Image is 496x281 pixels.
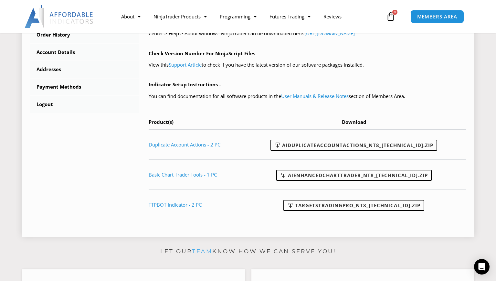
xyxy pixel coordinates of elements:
span: Download [342,119,366,125]
a: Payment Methods [30,79,139,95]
div: Open Intercom Messenger [474,259,490,275]
a: Basic Chart Trader Tools - 1 PC [149,171,217,178]
a: TTPBOT Indicator - 2 PC [149,201,202,208]
p: Let our know how we can serve you! [22,246,474,257]
b: Check Version Number For NinjaScript Files – [149,50,259,57]
b: Indicator Setup Instructions – [149,81,222,88]
a: 0 [376,7,405,26]
a: AIDuplicateAccountActions_NT8_[TECHNICAL_ID].zip [270,140,437,151]
p: View this to check if you have the latest version of our software packages installed. [149,60,466,70]
a: Order History [30,27,139,43]
nav: Menu [115,9,385,24]
a: User Manuals & Release Notes [281,93,349,99]
a: AIEnhancedChartTrader_NT8_[TECHNICAL_ID].zip [276,170,432,181]
a: TargetsTradingPro_NT8_[TECHNICAL_ID].zip [283,200,424,211]
a: Programming [213,9,263,24]
a: MEMBERS AREA [410,10,464,23]
p: You can find documentation for all software products in the section of Members Area. [149,92,466,101]
span: MEMBERS AREA [417,14,458,19]
a: Support Article [169,61,202,68]
a: Reviews [317,9,348,24]
a: About [115,9,147,24]
a: Addresses [30,61,139,78]
a: Duplicate Account Actions - 2 PC [149,141,220,148]
a: Futures Trading [263,9,317,24]
a: Account Details [30,44,139,61]
a: Logout [30,96,139,113]
span: Product(s) [149,119,174,125]
span: 0 [392,10,397,15]
a: [URL][DOMAIN_NAME] [304,30,355,37]
img: LogoAI | Affordable Indicators – NinjaTrader [25,5,94,28]
a: NinjaTrader Products [147,9,213,24]
a: team [192,248,212,254]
